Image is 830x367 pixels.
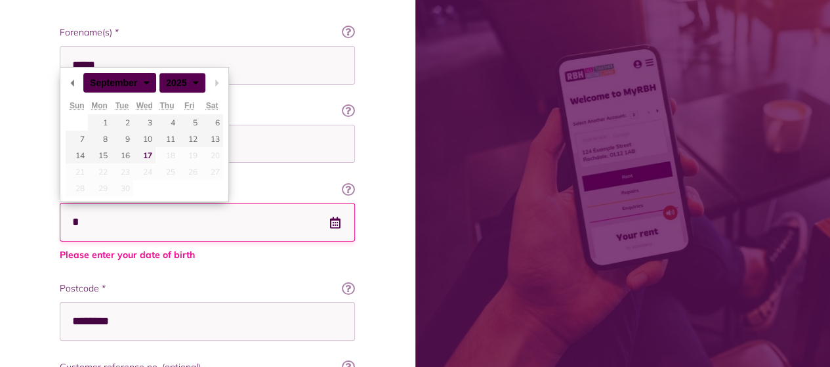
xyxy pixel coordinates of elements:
[201,114,223,131] button: 6
[156,114,178,131] button: 4
[70,101,85,110] abbr: Sunday
[133,114,156,131] button: 3
[111,131,133,147] button: 9
[66,147,88,163] button: 14
[201,131,223,147] button: 13
[159,101,174,110] abbr: Thursday
[178,131,201,147] button: 12
[133,131,156,147] button: 10
[88,114,110,131] button: 1
[115,101,129,110] abbr: Tuesday
[66,131,88,147] button: 7
[66,73,79,93] button: Previous Month
[156,131,178,147] button: 11
[133,147,156,163] button: 17
[111,147,133,163] button: 16
[178,114,201,131] button: 5
[83,73,156,93] div: September
[184,101,194,110] abbr: Friday
[88,147,110,163] button: 15
[60,248,355,262] span: Please enter your date of birth
[60,203,355,242] input: Use the arrow keys to pick a date
[210,73,223,93] button: Next Month
[206,101,218,110] abbr: Saturday
[60,282,355,295] label: Postcode *
[159,73,205,93] div: 2025
[88,131,110,147] button: 8
[60,26,355,39] label: Forename(s) *
[111,114,133,131] button: 2
[136,101,153,110] abbr: Wednesday
[91,101,108,110] abbr: Monday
